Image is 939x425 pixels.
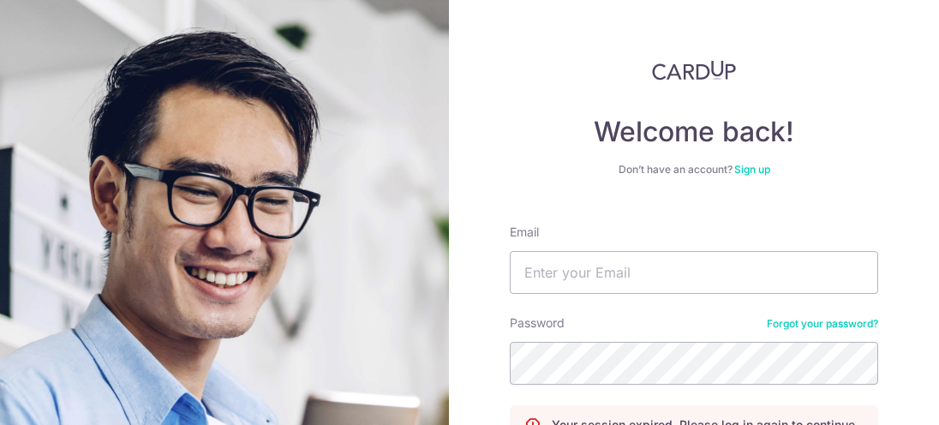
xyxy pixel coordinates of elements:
[510,224,539,241] label: Email
[510,115,878,149] h4: Welcome back!
[510,251,878,294] input: Enter your Email
[510,314,565,332] label: Password
[652,60,736,81] img: CardUp Logo
[767,317,878,331] a: Forgot your password?
[734,163,770,176] a: Sign up
[510,163,878,177] div: Don’t have an account?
